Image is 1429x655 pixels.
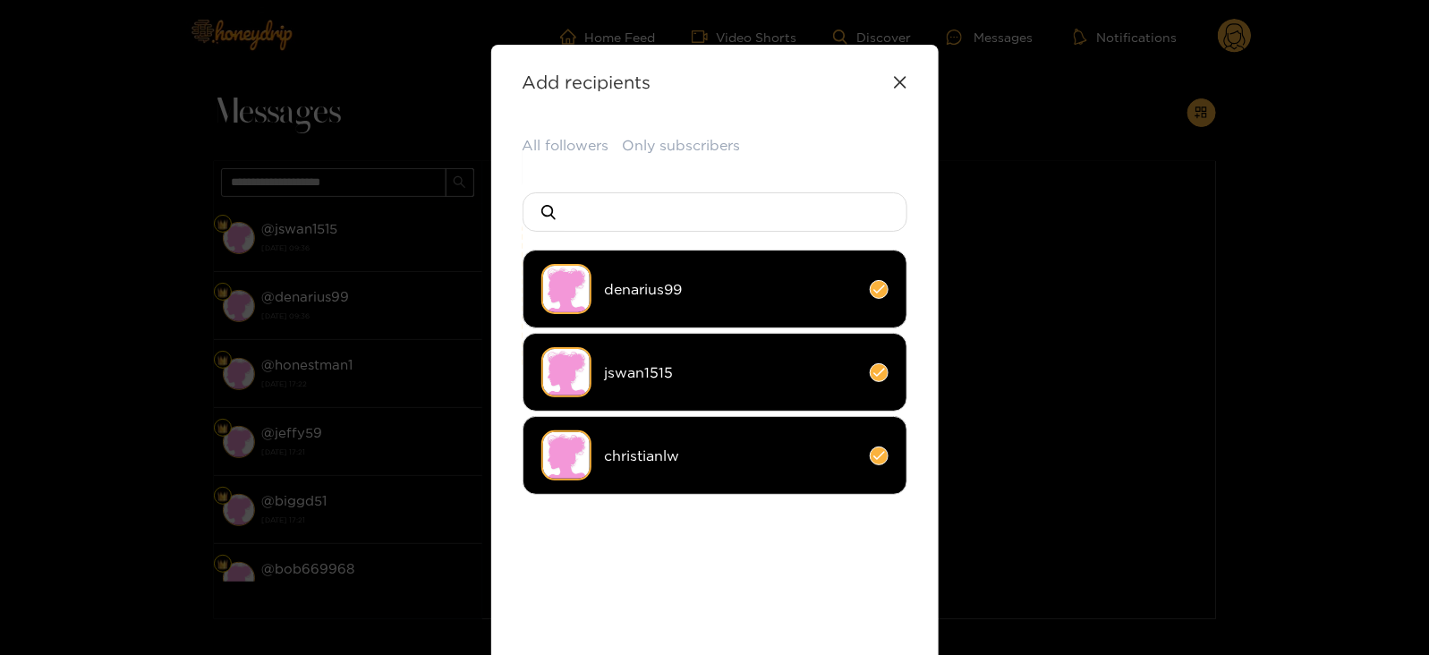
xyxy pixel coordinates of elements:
[541,264,591,314] img: no-avatar.png
[541,347,591,397] img: no-avatar.png
[605,362,856,383] span: jswan1515
[541,430,591,481] img: no-avatar.png
[523,72,651,92] strong: Add recipients
[523,135,609,156] button: All followers
[623,135,741,156] button: Only subscribers
[605,446,856,466] span: christianlw
[605,279,856,300] span: denarius99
